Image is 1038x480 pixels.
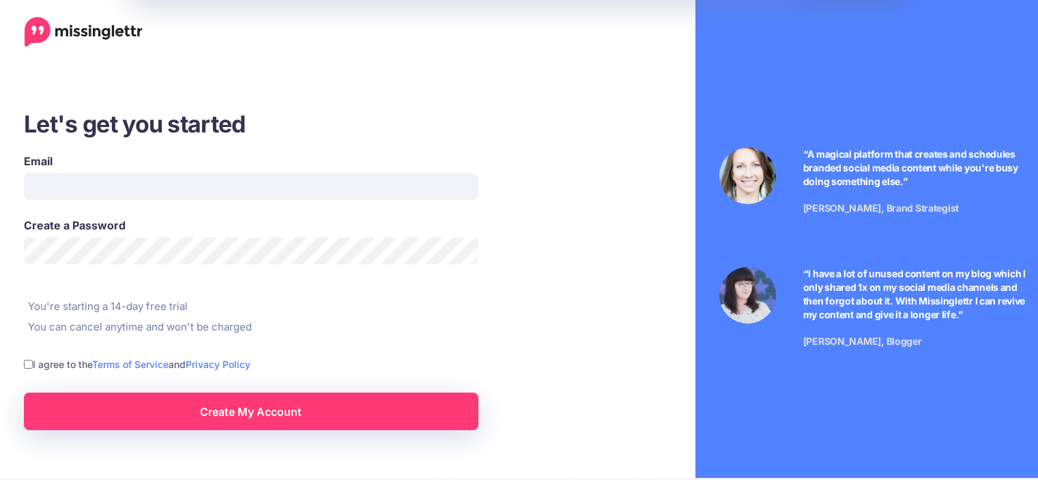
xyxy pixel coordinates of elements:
[33,356,250,372] label: I agree to the and
[24,109,573,139] h3: Let's get you started
[803,147,1034,188] p: “A magical platform that creates and schedules branded social media content while you're busy doi...
[186,358,250,370] a: Privacy Policy
[24,393,478,430] a: Create My Account
[25,17,143,47] a: Home
[24,153,478,169] label: Email
[24,319,573,335] li: You can cancel anytime and won't be charged
[24,298,573,315] li: You're starting a 14-day free trial
[803,202,959,214] span: [PERSON_NAME], Brand Strategist
[719,147,776,204] img: Testimonial by Laura Stanik
[803,267,1034,322] p: “I have a lot of unused content on my blog which I only shared 1x on my social media channels and...
[719,267,776,324] img: Testimonial by Jeniffer Kosche
[92,358,169,370] a: Terms of Service
[803,335,922,347] span: [PERSON_NAME], Blogger
[24,217,478,234] label: Create a Password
